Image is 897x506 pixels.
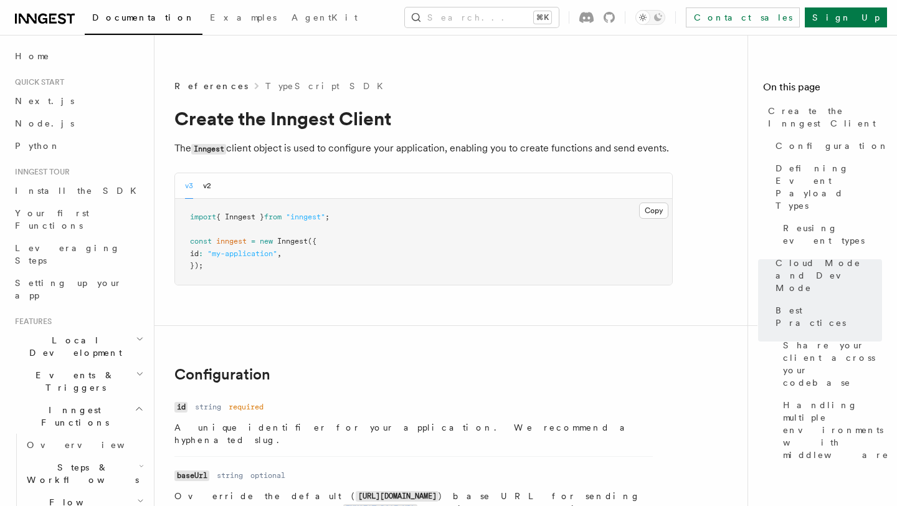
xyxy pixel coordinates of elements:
span: Local Development [10,334,136,359]
a: Home [10,45,146,67]
span: ({ [308,237,316,246]
span: Node.js [15,118,74,128]
span: import [190,212,216,221]
span: Next.js [15,96,74,106]
span: new [260,237,273,246]
span: Python [15,141,60,151]
span: Examples [210,12,277,22]
span: Overview [27,440,155,450]
dd: optional [250,470,285,480]
dd: string [195,402,221,412]
button: v2 [203,173,211,199]
span: Inngest tour [10,167,70,177]
a: Contact sales [686,7,800,27]
span: References [174,80,248,92]
a: Defining Event Payload Types [771,157,882,217]
button: Events & Triggers [10,364,146,399]
button: v3 [185,173,193,199]
a: Configuration [174,366,270,383]
p: A unique identifier for your application. We recommend a hyphenated slug. [174,421,653,446]
a: Setting up your app [10,272,146,307]
a: Share your client across your codebase [778,334,882,394]
span: Leveraging Steps [15,243,120,265]
span: Steps & Workflows [22,461,139,486]
span: Inngest [277,237,308,246]
dd: required [229,402,263,412]
a: Reusing event types [778,217,882,252]
span: AgentKit [292,12,358,22]
code: id [174,402,187,413]
kbd: ⌘K [534,11,551,24]
h4: On this page [763,80,882,100]
span: , [277,249,282,258]
span: "my-application" [207,249,277,258]
span: from [264,212,282,221]
a: Your first Functions [10,202,146,237]
span: Your first Functions [15,208,89,231]
span: Handling multiple environments with middleware [783,399,889,461]
span: Share your client across your codebase [783,339,882,389]
span: Best Practices [776,304,882,329]
span: Install the SDK [15,186,144,196]
a: Leveraging Steps [10,237,146,272]
a: Examples [202,4,284,34]
span: const [190,237,212,246]
code: [URL][DOMAIN_NAME] [356,491,439,502]
a: Python [10,135,146,157]
span: Setting up your app [15,278,122,300]
button: Search...⌘K [405,7,559,27]
span: }); [190,261,203,270]
span: inngest [216,237,247,246]
a: Node.js [10,112,146,135]
code: Inngest [191,144,226,155]
span: id [190,249,199,258]
button: Local Development [10,329,146,364]
button: Toggle dark mode [635,10,665,25]
a: Handling multiple environments with middleware [778,394,882,466]
a: Next.js [10,90,146,112]
span: Features [10,317,52,327]
a: TypeScript SDK [265,80,391,92]
span: Home [15,50,50,62]
span: = [251,237,255,246]
h1: Create the Inngest Client [174,107,673,130]
a: Sign Up [805,7,887,27]
span: Inngest Functions [10,404,135,429]
span: Quick start [10,77,64,87]
dd: string [217,470,243,480]
span: Documentation [92,12,195,22]
a: AgentKit [284,4,365,34]
a: Install the SDK [10,179,146,202]
span: { Inngest } [216,212,264,221]
a: Documentation [85,4,202,35]
button: Steps & Workflows [22,456,146,491]
span: ; [325,212,330,221]
button: Copy [639,203,668,219]
p: The client object is used to configure your application, enabling you to create functions and sen... [174,140,673,158]
span: Cloud Mode and Dev Mode [776,257,882,294]
span: Defining Event Payload Types [776,162,882,212]
code: baseUrl [174,470,209,481]
a: Configuration [771,135,882,157]
span: Reusing event types [783,222,882,247]
span: Events & Triggers [10,369,136,394]
span: "inngest" [286,212,325,221]
a: Create the Inngest Client [763,100,882,135]
a: Overview [22,434,146,456]
a: Cloud Mode and Dev Mode [771,252,882,299]
button: Inngest Functions [10,399,146,434]
a: Best Practices [771,299,882,334]
span: : [199,249,203,258]
span: Configuration [776,140,889,152]
span: Create the Inngest Client [768,105,882,130]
